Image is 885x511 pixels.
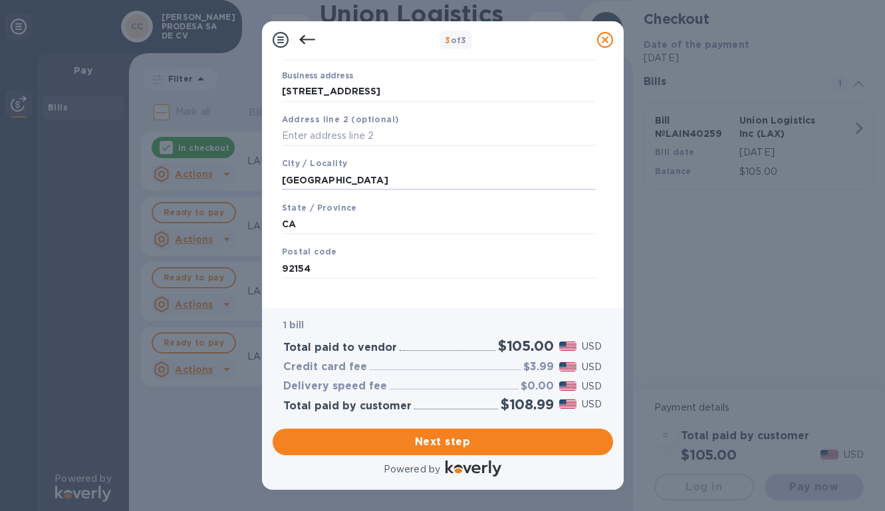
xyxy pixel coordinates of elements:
[282,170,596,190] input: Enter city / locality
[559,362,577,371] img: USD
[384,462,440,476] p: Powered by
[283,380,387,393] h3: Delivery speed fee
[282,258,596,278] input: Enter postal code
[283,320,305,330] b: 1 bill
[445,460,501,476] img: Logo
[523,361,554,373] h3: $3.99
[582,397,602,411] p: USD
[501,396,554,413] h2: $108.99
[582,379,602,393] p: USD
[283,434,602,450] span: Next step
[445,35,450,45] span: 3
[282,215,596,235] input: Enter state
[559,399,577,409] img: USD
[282,203,357,213] b: State / Province
[282,126,596,146] input: Enter address line 2
[559,342,577,351] img: USD
[282,114,400,124] b: Address line 2 (optional)
[582,360,602,374] p: USD
[445,35,467,45] b: of 3
[283,342,397,354] h3: Total paid to vendor
[559,381,577,391] img: USD
[273,429,613,455] button: Next step
[498,338,554,354] h2: $105.00
[282,158,348,168] b: City / Locality
[282,247,337,256] b: Postal code
[582,340,602,354] p: USD
[521,380,554,393] h3: $0.00
[283,361,367,373] h3: Credit card fee
[282,82,596,102] input: Enter address
[282,72,353,80] label: Business address
[283,400,412,413] h3: Total paid by customer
